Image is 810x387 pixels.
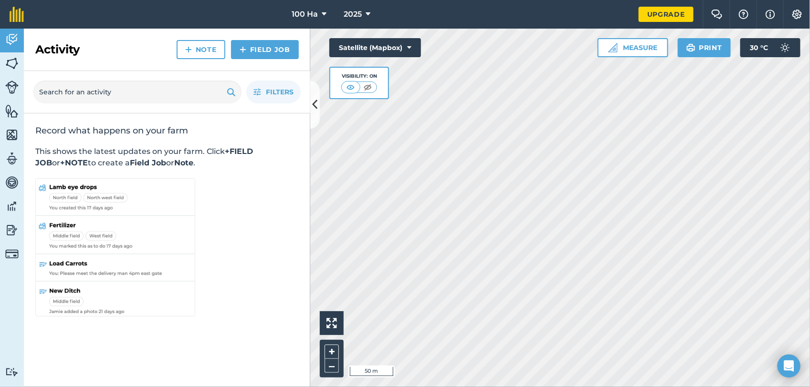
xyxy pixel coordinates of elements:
[35,125,299,136] h2: Record what happens on your farm
[5,56,19,71] img: svg+xml;base64,PHN2ZyB4bWxucz0iaHR0cDovL3d3dy53My5vcmcvMjAwMC9zdmciIHdpZHRoPSI1NiIgaGVpZ2h0PSI2MC...
[608,43,618,52] img: Ruler icon
[292,9,318,20] span: 100 Ha
[10,7,24,22] img: fieldmargin Logo
[740,38,800,57] button: 30 °C
[177,40,225,59] a: Note
[5,247,19,261] img: svg+xml;base64,PD94bWwgdmVyc2lvbj0iMS4wIiBlbmNvZGluZz0idXRmLTgiPz4KPCEtLSBHZW5lcmF0b3I6IEFkb2JlIE...
[598,38,668,57] button: Measure
[750,38,768,57] span: 30 ° C
[778,355,800,377] div: Open Intercom Messenger
[5,175,19,190] img: svg+xml;base64,PD94bWwgdmVyc2lvbj0iMS4wIiBlbmNvZGluZz0idXRmLTgiPz4KPCEtLSBHZW5lcmF0b3I6IEFkb2JlIE...
[776,38,795,57] img: svg+xml;base64,PD94bWwgdmVyc2lvbj0iMS4wIiBlbmNvZGluZz0idXRmLTgiPz4KPCEtLSBHZW5lcmF0b3I6IEFkb2JlIE...
[5,199,19,214] img: svg+xml;base64,PD94bWwgdmVyc2lvbj0iMS4wIiBlbmNvZGluZz0idXRmLTgiPz4KPCEtLSBHZW5lcmF0b3I6IEFkb2JlIE...
[35,42,80,57] h2: Activity
[60,158,88,167] strong: +NOTE
[345,82,357,92] img: svg+xml;base64,PHN2ZyB4bWxucz0iaHR0cDovL3d3dy53My5vcmcvMjAwMC9zdmciIHdpZHRoPSI1MCIgaGVpZ2h0PSI0MC...
[791,10,803,19] img: A cog icon
[766,9,775,20] img: svg+xml;base64,PHN2ZyB4bWxucz0iaHR0cDovL3d3dy53My5vcmcvMjAwMC9zdmciIHdpZHRoPSIxNyIgaGVpZ2h0PSIxNy...
[325,345,339,359] button: +
[246,81,301,103] button: Filters
[266,87,294,97] span: Filters
[227,86,236,98] img: svg+xml;base64,PHN2ZyB4bWxucz0iaHR0cDovL3d3dy53My5vcmcvMjAwMC9zdmciIHdpZHRoPSIxOSIgaGVpZ2h0PSIyNC...
[5,152,19,166] img: svg+xml;base64,PD94bWwgdmVyc2lvbj0iMS4wIiBlbmNvZGluZz0idXRmLTgiPz4KPCEtLSBHZW5lcmF0b3I6IEFkb2JlIE...
[5,128,19,142] img: svg+xml;base64,PHN2ZyB4bWxucz0iaHR0cDovL3d3dy53My5vcmcvMjAwMC9zdmciIHdpZHRoPSI1NiIgaGVpZ2h0PSI2MC...
[5,367,19,377] img: svg+xml;base64,PD94bWwgdmVyc2lvbj0iMS4wIiBlbmNvZGluZz0idXRmLTgiPz4KPCEtLSBHZW5lcmF0b3I6IEFkb2JlIE...
[341,72,378,80] div: Visibility: On
[231,40,299,59] a: Field Job
[174,158,193,167] strong: Note
[686,42,695,53] img: svg+xml;base64,PHN2ZyB4bWxucz0iaHR0cDovL3d3dy53My5vcmcvMjAwMC9zdmciIHdpZHRoPSIxOSIgaGVpZ2h0PSIyNC...
[5,104,19,118] img: svg+xml;base64,PHN2ZyB4bWxucz0iaHR0cDovL3d3dy53My5vcmcvMjAwMC9zdmciIHdpZHRoPSI1NiIgaGVpZ2h0PSI2MC...
[639,7,694,22] a: Upgrade
[325,359,339,373] button: –
[738,10,749,19] img: A question mark icon
[5,32,19,47] img: svg+xml;base64,PD94bWwgdmVyc2lvbj0iMS4wIiBlbmNvZGluZz0idXRmLTgiPz4KPCEtLSBHZW5lcmF0b3I6IEFkb2JlIE...
[362,82,374,92] img: svg+xml;base64,PHN2ZyB4bWxucz0iaHR0cDovL3d3dy53My5vcmcvMjAwMC9zdmciIHdpZHRoPSI1MCIgaGVpZ2h0PSI0MC...
[678,38,731,57] button: Print
[329,38,421,57] button: Satellite (Mapbox)
[35,146,299,169] p: This shows the latest updates on your farm. Click or to create a or .
[5,81,19,94] img: svg+xml;base64,PD94bWwgdmVyc2lvbj0iMS4wIiBlbmNvZGluZz0idXRmLTgiPz4KPCEtLSBHZW5lcmF0b3I6IEFkb2JlIE...
[326,318,337,328] img: Four arrows, one pointing top left, one top right, one bottom right and the last bottom left
[240,44,246,55] img: svg+xml;base64,PHN2ZyB4bWxucz0iaHR0cDovL3d3dy53My5vcmcvMjAwMC9zdmciIHdpZHRoPSIxNCIgaGVpZ2h0PSIyNC...
[344,9,362,20] span: 2025
[711,10,723,19] img: Two speech bubbles overlapping with the left bubble in the forefront
[33,81,242,103] input: Search for an activity
[185,44,192,55] img: svg+xml;base64,PHN2ZyB4bWxucz0iaHR0cDovL3d3dy53My5vcmcvMjAwMC9zdmciIHdpZHRoPSIxNCIgaGVpZ2h0PSIyNC...
[130,158,166,167] strong: Field Job
[5,223,19,237] img: svg+xml;base64,PD94bWwgdmVyc2lvbj0iMS4wIiBlbmNvZGluZz0idXRmLTgiPz4KPCEtLSBHZW5lcmF0b3I6IEFkb2JlIE...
